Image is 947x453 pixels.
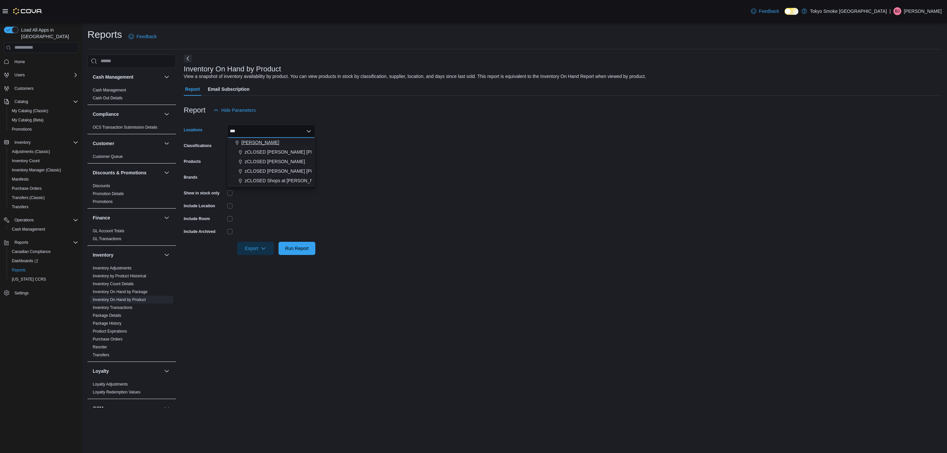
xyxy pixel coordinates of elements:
[93,382,128,387] a: Loyalty Adjustments
[93,95,123,101] span: Cash Out Details
[93,266,132,270] a: Inventory Adjustments
[93,289,148,294] a: Inventory On Hand by Package
[93,154,123,159] a: Customer Queue
[163,73,171,81] button: Cash Management
[163,367,171,375] button: Loyalty
[93,329,127,334] a: Product Expirations
[12,186,42,191] span: Purchase Orders
[12,239,31,246] button: Reports
[93,337,123,342] span: Purchase Orders
[7,275,81,284] button: [US_STATE] CCRS
[87,380,176,399] div: Loyalty
[93,252,161,258] button: Inventory
[136,33,157,40] span: Feedback
[889,7,891,15] p: |
[163,214,171,222] button: Finance
[184,216,210,221] label: Include Room
[1,97,81,106] button: Catalog
[12,58,78,66] span: Home
[184,190,220,196] label: Show in stock only
[93,368,109,374] h3: Loyalty
[9,248,78,256] span: Canadian Compliance
[14,59,25,64] span: Home
[227,176,315,186] button: zCLOSED Shops at [PERSON_NAME]
[93,96,123,100] a: Cash Out Details
[241,139,279,146] span: [PERSON_NAME]
[7,202,81,212] button: Transfers
[14,72,25,78] span: Users
[7,125,81,134] button: Promotions
[12,149,50,154] span: Adjustments (Classic)
[14,240,28,245] span: Reports
[184,65,281,73] h3: Inventory On Hand by Product
[14,86,34,91] span: Customers
[93,214,161,221] button: Finance
[227,147,315,157] button: zCLOSED [PERSON_NAME] [PERSON_NAME]
[93,184,110,188] a: Discounts
[184,159,201,164] label: Products
[12,84,78,92] span: Customers
[9,107,78,115] span: My Catalog (Classic)
[9,157,42,165] a: Inventory Count
[93,111,119,117] h3: Compliance
[87,153,176,163] div: Customer
[93,111,161,117] button: Compliance
[9,225,78,233] span: Cash Management
[163,169,171,177] button: Discounts & Promotions
[93,265,132,271] span: Inventory Adjustments
[9,157,78,165] span: Inventory Count
[87,264,176,362] div: Inventory
[87,123,176,134] div: Compliance
[9,225,48,233] a: Cash Management
[227,157,315,166] button: zCLOSED [PERSON_NAME]
[9,166,64,174] a: Inventory Manager (Classic)
[9,248,53,256] a: Canadian Compliance
[12,216,36,224] button: Operations
[93,274,146,278] a: Inventory by Product Historical
[14,99,28,104] span: Catalog
[93,353,109,357] a: Transfers
[9,148,53,156] a: Adjustments (Classic)
[93,405,161,412] button: OCM
[93,297,146,302] span: Inventory On Hand by Product
[1,288,81,297] button: Settings
[241,242,270,255] span: Export
[93,329,127,334] span: Product Expirations
[9,185,44,192] a: Purchase Orders
[12,177,29,182] span: Manifests
[227,138,315,186] div: Choose from the following options
[227,138,315,147] button: [PERSON_NAME]
[12,277,46,282] span: [US_STATE] CCRS
[9,166,78,174] span: Inventory Manager (Classic)
[93,191,124,196] span: Promotion Details
[12,117,44,123] span: My Catalog (Beta)
[7,175,81,184] button: Manifests
[14,290,29,296] span: Settings
[93,305,133,310] a: Inventory Transactions
[93,337,123,341] a: Purchase Orders
[13,8,42,14] img: Cova
[12,98,78,106] span: Catalog
[12,239,78,246] span: Reports
[184,143,212,148] label: Classifications
[14,140,31,145] span: Inventory
[18,27,78,40] span: Load All Apps in [GEOGRAPHIC_DATA]
[208,83,250,96] span: Email Subscription
[163,251,171,259] button: Inventory
[9,116,78,124] span: My Catalog (Beta)
[9,116,46,124] a: My Catalog (Beta)
[1,84,81,93] button: Customers
[163,139,171,147] button: Customer
[245,177,325,184] span: zCLOSED Shops at [PERSON_NAME]
[9,175,78,183] span: Manifests
[12,71,27,79] button: Users
[9,194,47,202] a: Transfers (Classic)
[895,7,900,15] span: BJ
[93,74,161,80] button: Cash Management
[93,228,124,234] span: GL Account Totals
[93,382,128,387] span: Loyalty Adjustments
[1,238,81,247] button: Reports
[93,237,121,241] a: GL Transactions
